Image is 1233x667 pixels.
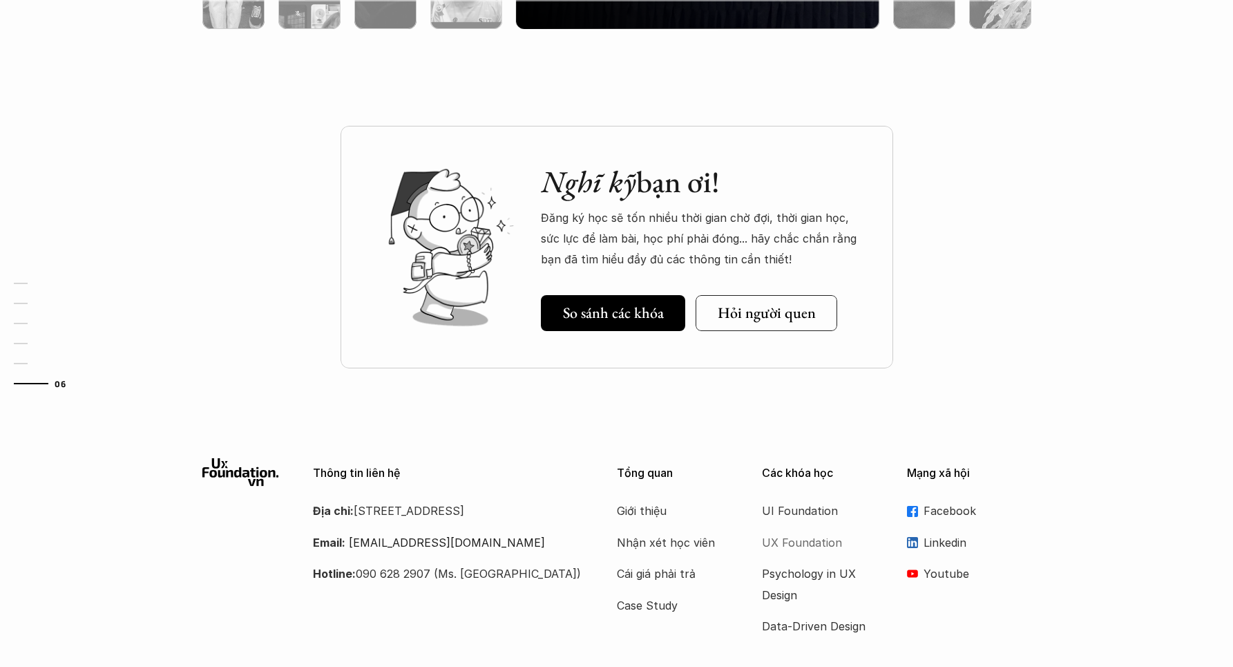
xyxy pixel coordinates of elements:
[762,616,872,637] a: Data-Driven Design
[563,304,664,322] h5: So sánh các khóa
[313,467,582,480] p: Thông tin liên hệ
[541,207,866,270] p: Đăng ký học sẽ tốn nhiều thời gian chờ đợi, thời gian học, sức lực để làm bài, học phí phải đóng....
[313,567,356,581] strong: Hotline:
[907,563,1031,584] a: Youtube
[313,563,582,584] p: 090 628 2907 (Ms. [GEOGRAPHIC_DATA])
[541,164,866,200] h2: bạn ơi!
[762,467,886,480] p: Các khóa học
[617,467,741,480] p: Tổng quan
[55,379,66,388] strong: 06
[617,563,727,584] a: Cái giá phải trả
[907,500,1031,521] a: Facebook
[696,295,837,331] a: Hỏi người quen
[907,467,1031,480] p: Mạng xã hội
[907,532,1031,553] a: Linkedin
[924,500,1031,521] p: Facebook
[541,295,685,331] a: So sánh các khóa
[313,500,582,521] p: [STREET_ADDRESS]
[349,536,545,549] a: [EMAIL_ADDRESS][DOMAIN_NAME]
[313,504,354,518] strong: Địa chỉ:
[617,532,727,553] a: Nhận xét học viên
[14,375,79,392] a: 06
[313,536,345,549] strong: Email:
[924,563,1031,584] p: Youtube
[762,563,872,605] a: Psychology in UX Design
[924,532,1031,553] p: Linkedin
[617,500,727,521] a: Giới thiệu
[762,532,872,553] a: UX Foundation
[617,595,727,616] a: Case Study
[762,500,872,521] a: UI Foundation
[718,304,816,322] h5: Hỏi người quen
[541,162,636,201] em: Nghĩ kỹ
